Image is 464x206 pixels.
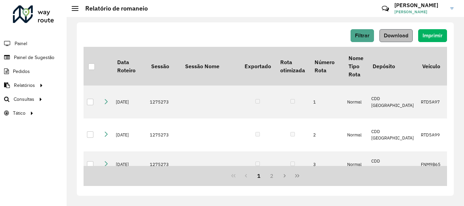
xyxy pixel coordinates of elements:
h3: [PERSON_NAME] [394,2,445,8]
button: Last Page [291,169,304,182]
span: Painel [15,40,27,47]
td: Normal [344,151,368,178]
td: 2 [310,118,344,151]
span: Filtrar [355,33,370,38]
span: Imprimir [423,33,443,38]
td: CDD [GEOGRAPHIC_DATA] [368,151,417,178]
td: 3 [310,151,344,178]
td: Normal [344,86,368,118]
span: [PERSON_NAME] [394,9,445,15]
button: Imprimir [418,29,447,42]
span: Relatórios [14,82,35,89]
th: Sessão Nome [180,47,240,86]
span: Tático [13,110,25,117]
td: CDD [GEOGRAPHIC_DATA] [368,86,417,118]
th: Exportado [240,47,275,86]
td: 1275273 [146,86,180,118]
span: Pedidos [13,68,30,75]
button: Download [379,29,413,42]
button: Next Page [278,169,291,182]
span: Painel de Sugestão [14,54,54,61]
td: RTD5A97 [417,86,446,118]
span: Consultas [14,96,34,103]
td: CDD [GEOGRAPHIC_DATA] [368,118,417,151]
td: 1275273 [146,151,180,178]
th: Rota otimizada [275,47,309,86]
td: [DATE] [112,151,146,178]
th: Veículo [417,47,446,86]
button: 1 [252,169,265,182]
th: Nome Tipo Rota [344,47,368,86]
td: [DATE] [112,86,146,118]
td: FNM9B65 [417,151,446,178]
a: Contato Rápido [378,1,393,16]
button: Filtrar [351,29,374,42]
th: Sessão [146,47,180,86]
span: Download [384,33,408,38]
th: Data Roteiro [112,47,146,86]
button: 2 [265,169,278,182]
td: RTD5A99 [417,118,446,151]
th: Número Rota [310,47,344,86]
td: 1 [310,86,344,118]
th: Depósito [368,47,417,86]
h2: Relatório de romaneio [78,5,148,12]
td: [DATE] [112,118,146,151]
td: Normal [344,118,368,151]
td: 1275273 [146,118,180,151]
